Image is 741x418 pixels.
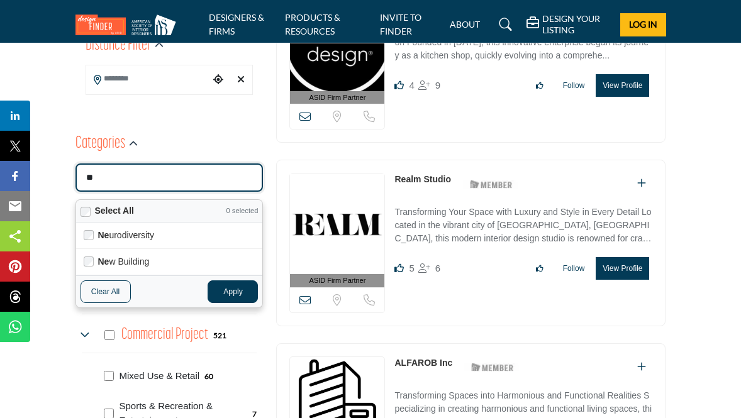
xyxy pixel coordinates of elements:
[394,174,450,184] a: Realm Studio
[596,257,649,280] button: View Profile
[463,176,520,192] img: ASID Members Badge Icon
[394,80,404,90] i: Likes
[394,198,652,248] a: Transforming Your Space with Luxury and Style in Every Detail Located in the vibrant city of [GEO...
[637,361,646,372] a: Add To List
[98,230,109,240] strong: Ne
[380,12,421,36] a: INVITE TO FINDER
[204,372,213,381] b: 60
[418,261,440,276] div: Followers
[394,206,652,248] p: Transforming Your Space with Luxury and Style in Every Detail Located in the vibrant city of [GEO...
[121,324,208,346] h4: Commercial Project: Involve the design, construction, or renovation of spaces used for business p...
[394,23,652,65] p: Transforming Spaces with Timeless Design and Technical Precision Founded in [DATE], this innovati...
[435,263,440,273] span: 6
[208,280,258,303] button: Apply
[596,74,649,97] button: View Profile
[98,228,255,243] label: urodiversity
[104,330,114,340] input: Select Commercial Project checkbox
[285,12,340,36] a: PRODUCTS & RESOURCES
[98,256,109,267] strong: Ne
[528,75,552,96] button: Like listing
[213,331,226,340] b: 521
[309,92,366,103] span: ASID Firm Partner
[95,204,135,217] label: Select All
[204,370,213,382] div: 60 Results For Mixed Use & Retail
[435,80,440,91] span: 9
[233,67,250,94] div: Clear search location
[213,329,226,341] div: 521 Results For Commercial Project
[394,356,452,370] p: ALFAROB Inc
[526,13,611,36] div: DESIGN YOUR LISTING
[464,360,521,375] img: ASID Members Badge Icon
[290,173,384,274] img: Realm Studio
[394,358,452,368] a: ALFAROB Inc
[209,67,226,94] div: Choose your current location
[81,280,131,303] button: Clear All
[542,13,611,36] h5: DESIGN YOUR LISTING
[394,173,450,186] p: Realm Studio
[555,75,593,96] button: Follow
[120,369,200,383] p: Mixed Use & Retail: Combination retail and office buildings
[394,263,404,273] i: Likes
[637,178,646,189] a: Add To List
[86,35,151,57] h2: Distance Filter
[620,13,666,36] button: Log In
[104,371,114,381] input: Select Mixed Use & Retail checkbox
[487,14,520,35] a: Search
[450,19,480,30] a: ABOUT
[528,258,552,279] button: Like listing
[75,133,125,155] h2: Categories
[409,80,414,91] span: 4
[418,78,440,93] div: Followers
[555,258,593,279] button: Follow
[86,67,210,91] input: Search Location
[98,254,255,270] label: w Building
[226,206,258,216] span: 0 selected
[409,263,414,273] span: 5
[75,14,182,35] img: Site Logo
[629,19,657,30] span: Log In
[209,12,264,36] a: DESIGNERS & FIRMS
[75,163,264,192] input: Search Category
[290,173,384,287] a: ASID Firm Partner
[309,275,366,286] span: ASID Firm Partner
